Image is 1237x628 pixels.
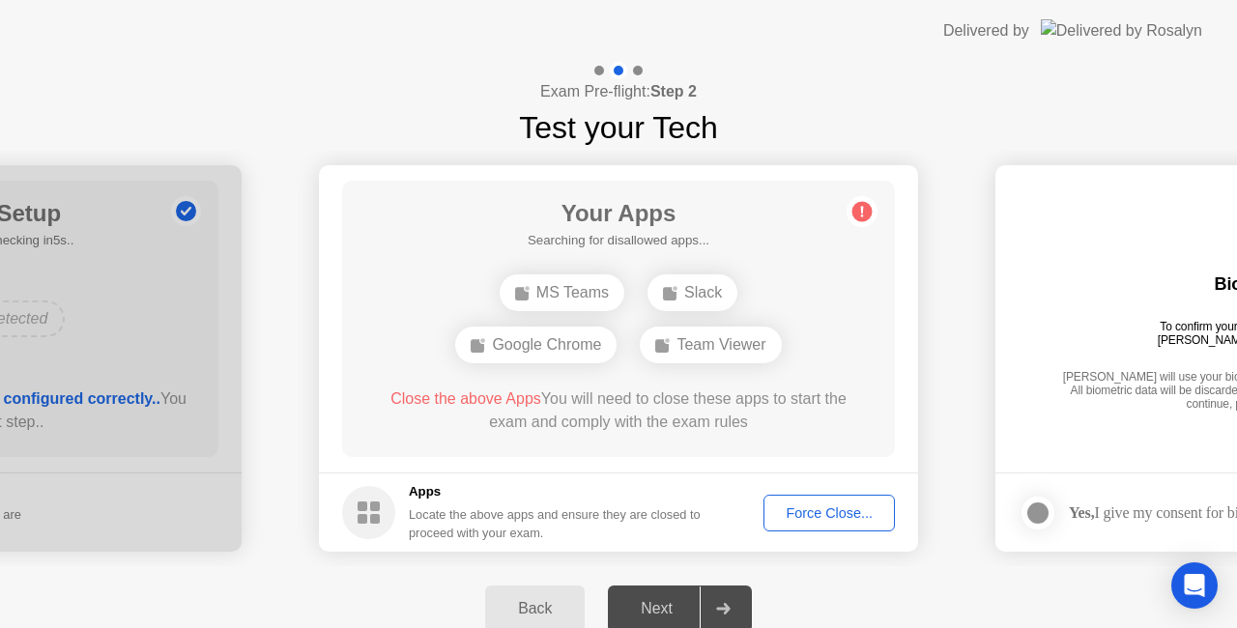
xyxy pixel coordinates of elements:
[455,327,617,363] div: Google Chrome
[528,231,709,250] h5: Searching for disallowed apps...
[540,80,697,103] h4: Exam Pre-flight:
[640,327,781,363] div: Team Viewer
[1069,504,1094,521] strong: Yes,
[1041,19,1202,42] img: Delivered by Rosalyn
[1171,562,1218,609] div: Open Intercom Messenger
[409,505,702,542] div: Locate the above apps and ensure they are closed to proceed with your exam.
[763,495,895,531] button: Force Close...
[647,274,737,311] div: Slack
[491,600,579,617] div: Back
[390,390,541,407] span: Close the above Apps
[519,104,718,151] h1: Test your Tech
[528,196,709,231] h1: Your Apps
[500,274,624,311] div: MS Teams
[943,19,1029,43] div: Delivered by
[370,387,868,434] div: You will need to close these apps to start the exam and comply with the exam rules
[409,482,702,501] h5: Apps
[614,600,700,617] div: Next
[770,505,888,521] div: Force Close...
[650,83,697,100] b: Step 2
